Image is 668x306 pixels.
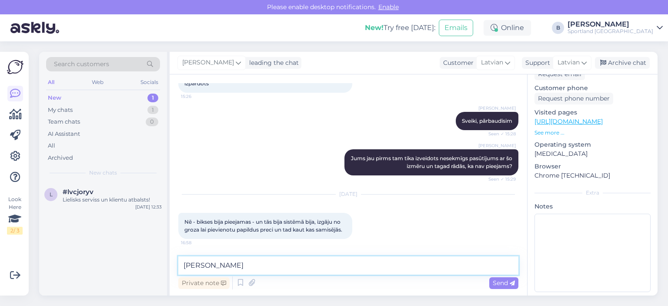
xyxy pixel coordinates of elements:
[54,60,109,69] span: Search customers
[365,24,384,32] b: New!
[462,118,512,124] span: Sveiki, pārbaudīsim
[139,77,160,88] div: Socials
[483,176,516,182] span: Seen ✓ 15:29
[568,28,653,35] div: Sportland [GEOGRAPHIC_DATA]
[568,21,663,35] a: [PERSON_NAME]Sportland [GEOGRAPHIC_DATA]
[552,22,564,34] div: B
[568,21,653,28] div: [PERSON_NAME]
[534,68,585,80] div: Request email
[46,77,56,88] div: All
[595,57,650,69] div: Archive chat
[534,118,603,125] a: [URL][DOMAIN_NAME]
[181,239,214,246] span: 16:58
[178,190,518,198] div: [DATE]
[534,189,651,197] div: Extra
[48,118,80,126] div: Team chats
[89,169,117,177] span: New chats
[534,84,651,93] p: Customer phone
[440,58,474,67] div: Customer
[484,20,531,36] div: Online
[376,3,401,11] span: Enable
[63,188,94,196] span: #lvcjoryv
[147,94,158,102] div: 1
[181,93,214,100] span: 15:26
[534,171,651,180] p: Chrome [TECHNICAL_ID]
[135,204,162,210] div: [DATE] 12:33
[7,59,23,75] img: Askly Logo
[48,94,61,102] div: New
[90,77,105,88] div: Web
[534,129,651,137] p: See more ...
[178,256,518,275] textarea: Ja Ju
[48,141,55,150] div: All
[534,162,651,171] p: Browser
[63,196,162,204] div: Lielisks serviss un klientu atbalsts!
[147,106,158,114] div: 1
[7,195,23,235] div: Look Here
[48,130,80,138] div: AI Assistant
[7,227,23,235] div: 2 / 3
[365,23,435,33] div: Try free [DATE]:
[493,279,515,287] span: Send
[178,277,230,289] div: Private note
[146,118,158,126] div: 0
[481,58,503,67] span: Latvian
[534,202,651,211] p: Notes
[439,20,473,36] button: Emails
[534,93,613,104] div: Request phone number
[50,191,53,198] span: l
[184,219,342,233] span: Nē - bikses bija pieejamas - un tās bija sistēmā bija, izgāju no groza lai pievienotu papildus pr...
[522,58,550,67] div: Support
[478,105,516,111] span: [PERSON_NAME]
[48,154,73,162] div: Archived
[182,58,234,67] span: [PERSON_NAME]
[558,58,580,67] span: Latvian
[351,155,514,169] span: Jums jau pirms tam tika izveidots nesekmīgs pasūtījums ar šo izmēru un tagad rādās, ka nav pieejams?
[478,142,516,149] span: [PERSON_NAME]
[534,108,651,117] p: Visited pages
[534,140,651,149] p: Operating system
[534,149,651,158] p: [MEDICAL_DATA]
[483,131,516,137] span: Seen ✓ 15:28
[48,106,73,114] div: My chats
[246,58,299,67] div: leading the chat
